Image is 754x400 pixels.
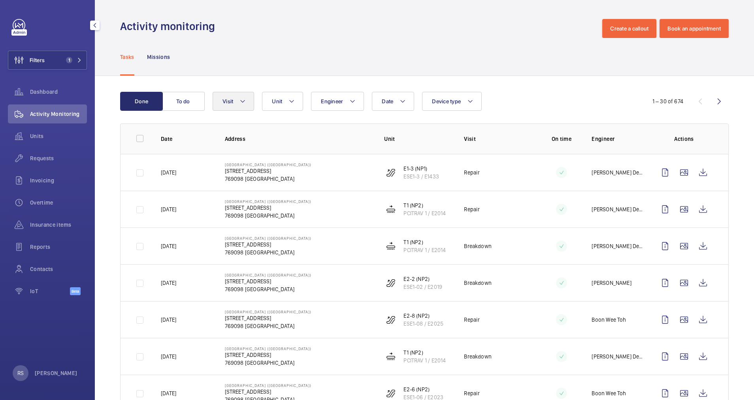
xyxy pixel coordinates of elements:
span: Invoicing [30,176,87,184]
h1: Activity monitoring [120,19,220,34]
p: [STREET_ADDRESS] [225,314,311,322]
p: PCITRAV 1 / E2014 [403,356,446,364]
p: 769098 [GEOGRAPHIC_DATA] [225,359,311,367]
p: Boon Wee Toh [592,389,626,397]
p: ESE1-3 / E1433 [403,173,439,180]
img: moving_walk.svg [386,241,396,251]
p: E2-8 (NP2) [403,312,443,320]
p: [DATE] [161,242,176,250]
span: IoT [30,287,70,295]
button: Device type [422,92,482,111]
p: [GEOGRAPHIC_DATA] ([GEOGRAPHIC_DATA]) [225,273,311,277]
p: Breakdown [464,279,492,287]
p: [STREET_ADDRESS] [225,351,311,359]
p: E2-6 (NP2) [403,385,443,393]
p: [DATE] [161,205,176,213]
p: [STREET_ADDRESS] [225,204,311,212]
button: Visit [213,92,254,111]
p: [PERSON_NAME] [592,279,631,287]
button: Create a callout [602,19,656,38]
span: Contacts [30,265,87,273]
p: Missions [147,53,170,61]
p: E1-3 (NP1) [403,165,439,173]
p: [DATE] [161,169,176,176]
p: [PERSON_NAME] [35,369,77,377]
p: T1 (NP2) [403,238,446,246]
div: 1 – 30 of 674 [652,97,683,105]
p: [STREET_ADDRESS] [225,167,311,175]
p: 769098 [GEOGRAPHIC_DATA] [225,322,311,330]
p: Repair [464,169,480,176]
img: moving_walk.svg [386,205,396,214]
span: Beta [70,287,81,295]
p: 769098 [GEOGRAPHIC_DATA] [225,248,311,256]
p: Repair [464,316,480,324]
button: Done [120,92,163,111]
p: Repair [464,389,480,397]
p: [STREET_ADDRESS] [225,277,311,285]
button: Filters1 [8,51,87,70]
p: Engineer [592,135,643,143]
p: [PERSON_NAME] Dela [PERSON_NAME] [592,169,643,176]
span: Activity Monitoring [30,110,87,118]
p: T1 (NP2) [403,201,446,209]
p: [DATE] [161,389,176,397]
p: [GEOGRAPHIC_DATA] ([GEOGRAPHIC_DATA]) [225,199,311,204]
p: ESE1-02 / E2019 [403,283,442,291]
p: Tasks [120,53,134,61]
button: Date [372,92,414,111]
span: Requests [30,154,87,162]
button: Unit [262,92,303,111]
span: Visit [222,98,233,104]
p: 769098 [GEOGRAPHIC_DATA] [225,285,311,293]
span: Insurance items [30,221,87,229]
p: RS [17,369,24,377]
p: [PERSON_NAME] Dela [PERSON_NAME] [592,353,643,360]
p: [GEOGRAPHIC_DATA] ([GEOGRAPHIC_DATA]) [225,162,311,167]
p: 769098 [GEOGRAPHIC_DATA] [225,212,311,220]
p: PCITRAV 1 / E2014 [403,209,446,217]
span: 1 [66,57,72,63]
span: Filters [30,56,45,64]
p: [DATE] [161,353,176,360]
img: escalator.svg [386,168,396,177]
img: escalator.svg [386,278,396,288]
p: Boon Wee Toh [592,316,626,324]
p: Address [225,135,372,143]
span: Overtime [30,199,87,207]
p: 769098 [GEOGRAPHIC_DATA] [225,175,311,183]
p: Date [161,135,212,143]
p: PCITRAV 1 / E2014 [403,246,446,254]
span: Date [382,98,393,104]
span: Units [30,132,87,140]
button: Engineer [311,92,364,111]
p: E2-2 (NP2) [403,275,442,283]
p: [GEOGRAPHIC_DATA] ([GEOGRAPHIC_DATA]) [225,346,311,351]
p: [PERSON_NAME] Dela [PERSON_NAME] [592,205,643,213]
p: T1 (NP2) [403,349,446,356]
span: Unit [272,98,282,104]
p: [GEOGRAPHIC_DATA] ([GEOGRAPHIC_DATA]) [225,309,311,314]
p: [GEOGRAPHIC_DATA] ([GEOGRAPHIC_DATA]) [225,383,311,388]
p: [PERSON_NAME] Dela [PERSON_NAME] [592,242,643,250]
button: To do [162,92,205,111]
p: Visit [464,135,531,143]
p: Repair [464,205,480,213]
p: Breakdown [464,353,492,360]
p: [STREET_ADDRESS] [225,388,311,396]
p: [DATE] [161,316,176,324]
span: Device type [432,98,461,104]
span: Dashboard [30,88,87,96]
p: On time [544,135,579,143]
img: escalator.svg [386,389,396,398]
p: Breakdown [464,242,492,250]
p: ESE1-08 / E2025 [403,320,443,328]
p: [DATE] [161,279,176,287]
img: escalator.svg [386,315,396,324]
p: [GEOGRAPHIC_DATA] ([GEOGRAPHIC_DATA]) [225,236,311,241]
button: Book an appointment [660,19,729,38]
span: Engineer [321,98,343,104]
p: [STREET_ADDRESS] [225,241,311,248]
p: Unit [384,135,451,143]
img: moving_walk.svg [386,352,396,361]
